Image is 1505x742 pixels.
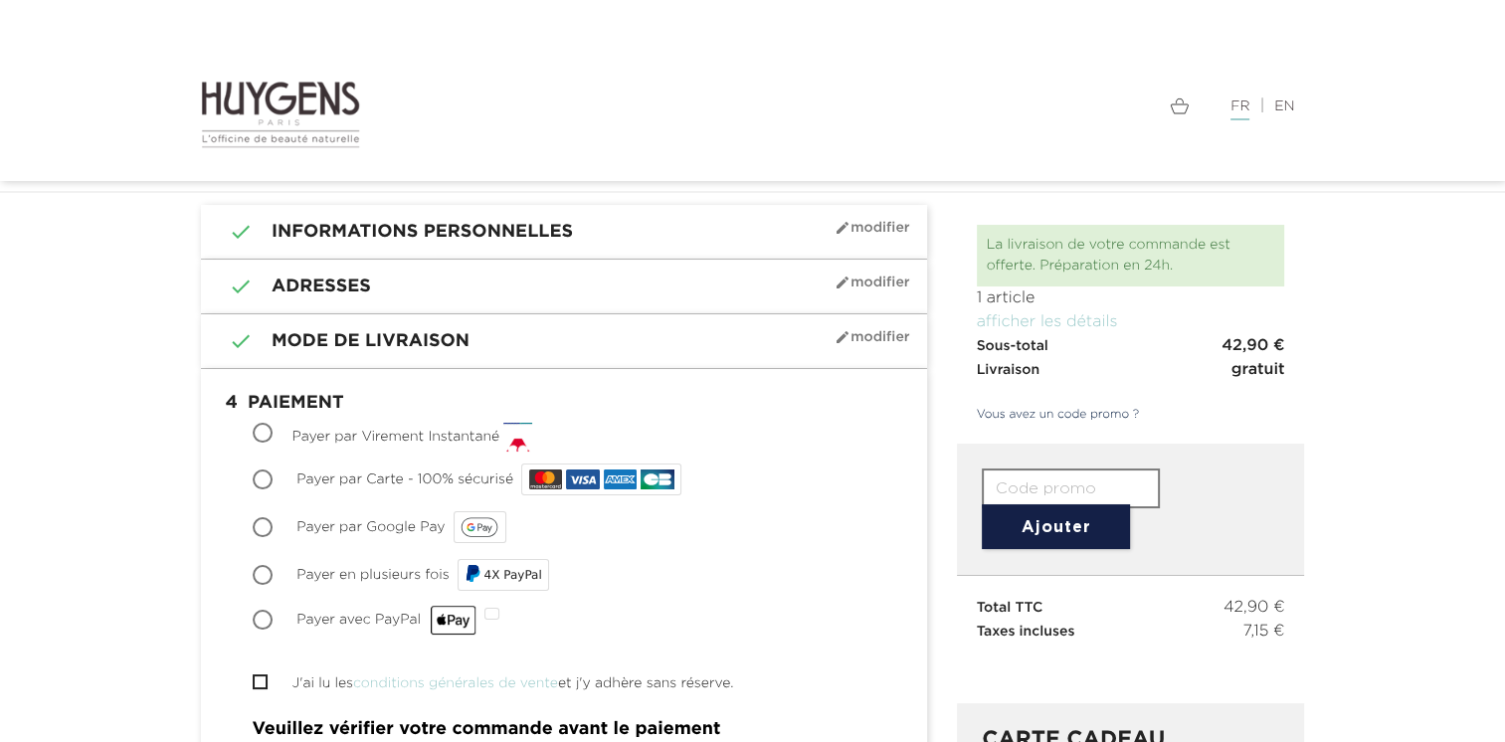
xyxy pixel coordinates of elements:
[296,613,476,627] span: Payer avec PayPal
[1242,620,1284,644] span: 7,15 €
[977,363,1040,377] span: Livraison
[216,384,912,424] h1: Paiement
[768,94,1305,118] div: |
[977,314,1118,330] a: afficher les détails
[977,601,1043,615] span: Total TTC
[296,568,449,582] span: Payer en plusieurs fois
[216,329,912,353] h1: Mode de livraison
[977,625,1075,639] span: Taxes incluses
[1231,358,1285,382] span: gratuit
[835,275,850,290] i: mode_edit
[835,329,850,345] i: mode_edit
[1223,596,1285,620] span: 42,90 €
[977,339,1048,353] span: Sous-total
[529,469,562,489] img: MASTERCARD
[253,720,875,740] h4: Veuillez vérifier votre commande avant le paiement
[216,384,248,424] span: 4
[957,406,1140,424] a: Vous avez un code promo ?
[216,275,912,298] h1: Adresses
[835,220,850,236] i: mode_edit
[835,220,909,236] span: Modifier
[216,329,242,353] i: 
[353,676,558,690] a: conditions générales de vente
[216,220,242,244] i: 
[216,220,912,244] h1: Informations personnelles
[461,517,498,537] img: google_pay
[835,329,909,345] span: Modifier
[503,423,532,452] img: 29x29_square_gif.gif
[982,504,1130,549] button: Ajouter
[641,469,673,489] img: CB_NATIONALE
[835,275,909,290] span: Modifier
[566,469,599,489] img: VISA
[484,568,542,582] span: 4X PayPal
[982,468,1160,508] input: Code promo
[977,644,1285,675] iframe: PayPal Message 1
[987,238,1230,273] span: La livraison de votre commande est offerte. Préparation en 24h.
[296,520,445,534] span: Payer par Google Pay
[1222,334,1284,358] span: 42,90 €
[201,80,361,149] img: Huygens logo
[292,430,500,444] span: Payer par Virement Instantané
[216,275,242,298] i: 
[604,469,637,489] img: AMEX
[296,472,513,486] span: Payer par Carte - 100% sécurisé
[292,673,734,694] label: J'ai lu les et j'y adhère sans réserve.
[977,286,1285,310] p: 1 article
